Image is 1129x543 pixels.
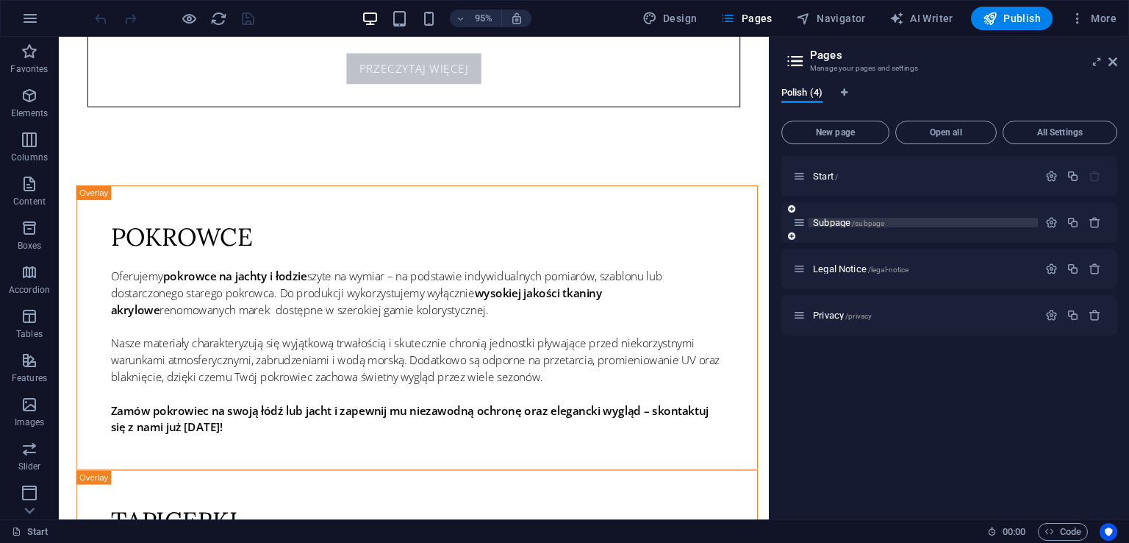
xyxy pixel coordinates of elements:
[18,461,41,472] p: Slider
[18,240,42,252] p: Boxes
[1045,309,1058,322] div: Settings
[902,128,990,137] span: Open all
[809,264,1038,274] div: Legal Notice/legal-notice
[1100,523,1117,541] button: Usercentrics
[971,7,1053,30] button: Publish
[852,219,884,227] span: /subpage
[13,196,46,207] p: Content
[813,263,908,274] span: Legal Notice
[637,7,703,30] div: Design (Ctrl+Alt+Y)
[16,328,43,340] p: Tables
[510,12,523,25] i: On resize automatically adjust zoom level to fit chosen device.
[1038,523,1088,541] button: Code
[9,284,50,296] p: Accordion
[1067,263,1079,275] div: Duplicate
[845,312,872,320] span: /privacy
[180,10,198,27] button: Click here to leave preview mode and continue editing
[835,173,838,181] span: /
[1009,128,1111,137] span: All Settings
[1045,216,1058,229] div: Settings
[1013,526,1015,537] span: :
[1067,309,1079,322] div: Duplicate
[1089,309,1101,322] div: Remove
[472,10,495,27] h6: 95%
[790,7,872,30] button: Navigator
[781,121,889,144] button: New page
[1070,11,1117,26] span: More
[781,84,822,104] span: Polish (4)
[1003,121,1117,144] button: All Settings
[796,11,866,26] span: Navigator
[15,416,45,428] p: Images
[1064,7,1122,30] button: More
[1089,263,1101,275] div: Remove
[11,152,48,163] p: Columns
[813,217,884,228] span: Subpage
[809,310,1038,320] div: Privacy/privacy
[813,310,872,321] span: Privacy
[642,11,698,26] span: Design
[209,10,227,27] button: reload
[11,107,49,119] p: Elements
[983,11,1041,26] span: Publish
[1003,523,1025,541] span: 00 00
[450,10,502,27] button: 95%
[1089,170,1101,182] div: The startpage cannot be deleted
[12,523,49,541] a: Click to cancel selection. Double-click to open Pages
[1067,216,1079,229] div: Duplicate
[1045,170,1058,182] div: Settings
[210,10,227,27] i: Reload page
[781,87,1117,115] div: Language Tabs
[809,218,1038,227] div: Subpage/subpage
[1045,263,1058,275] div: Settings
[868,266,909,274] span: /legal-notice
[1067,170,1079,182] div: Duplicate
[714,7,778,30] button: Pages
[10,63,48,75] p: Favorites
[810,49,1117,62] h2: Pages
[895,121,997,144] button: Open all
[889,11,953,26] span: AI Writer
[813,171,838,182] span: Click to open page
[987,523,1026,541] h6: Session time
[810,62,1088,75] h3: Manage your pages and settings
[1089,216,1101,229] div: Remove
[637,7,703,30] button: Design
[884,7,959,30] button: AI Writer
[12,372,47,384] p: Features
[720,11,772,26] span: Pages
[1044,523,1081,541] span: Code
[788,128,883,137] span: New page
[809,171,1038,181] div: Start/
